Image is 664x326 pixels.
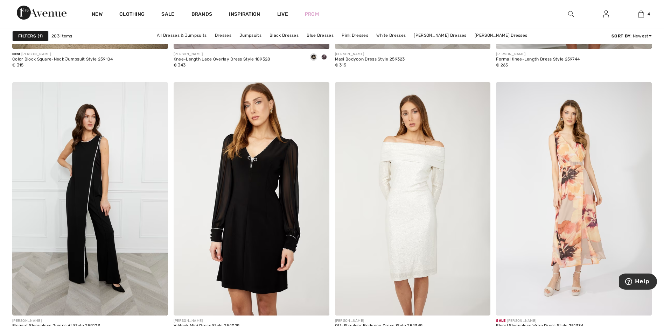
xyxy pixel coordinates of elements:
img: 1ère Avenue [17,6,67,20]
div: [PERSON_NAME] [174,52,271,57]
a: [PERSON_NAME] Dresses [471,31,531,40]
strong: Filters [18,33,36,39]
a: Blue Dresses [303,31,337,40]
strong: Sort By [611,34,630,38]
span: 203 items [51,33,72,39]
span: € 343 [174,63,186,68]
div: Black/Blush [319,52,329,63]
img: search the website [568,10,574,18]
div: Knee-Length Lace Overlay Dress Style 189328 [174,57,271,62]
a: New [92,11,103,19]
div: Color Block Square-Neck Jumpsuit Style 259104 [12,57,113,62]
a: Clothing [119,11,145,19]
a: Pink Dresses [338,31,372,40]
a: Brands [191,11,212,19]
span: € 315 [12,63,24,68]
img: My Info [603,10,609,18]
a: White Dresses [373,31,409,40]
div: [PERSON_NAME] [12,318,100,324]
a: Dresses [211,31,235,40]
span: Sale [496,319,505,323]
a: Jumpsuits [236,31,265,40]
div: [PERSON_NAME] [12,52,113,57]
a: All Dresses & Jumpsuits [153,31,210,40]
a: [PERSON_NAME] Dresses [410,31,470,40]
div: [PERSON_NAME] [335,318,423,324]
iframe: Opens a widget where you can find more information [619,274,657,291]
div: Maxi Bodycon Dress Style 259323 [335,57,405,62]
img: Off-Shoulder Bodycon Dress Style 254349. Winter white/gold [335,82,491,316]
img: V-Neck Mini Dress Style 254029. Black [174,82,329,316]
img: Floral Sleeveless Wrap Dress Style 251334. Butter/pink [496,82,652,316]
div: [PERSON_NAME] [496,318,583,324]
span: € 315 [335,63,347,68]
div: Black/nude [308,52,319,63]
span: € 265 [496,63,508,68]
div: [PERSON_NAME] [174,318,240,324]
img: Elegant Sleeveless Jumpsuit Style 259103. Black [12,82,168,316]
span: 4 [648,11,650,17]
div: : Newest [611,33,652,39]
div: [PERSON_NAME] [335,52,405,57]
span: 1 [38,33,43,39]
a: Prom [305,10,319,18]
div: Formal Knee-Length Dress Style 259744 [496,57,580,62]
a: Sale [161,11,174,19]
a: 4 [624,10,658,18]
a: Sign In [597,10,615,19]
img: My Bag [638,10,644,18]
span: Inspiration [229,11,260,19]
div: [PERSON_NAME] [496,52,580,57]
a: Black Dresses [266,31,302,40]
a: Live [277,10,288,18]
span: New [12,52,20,56]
